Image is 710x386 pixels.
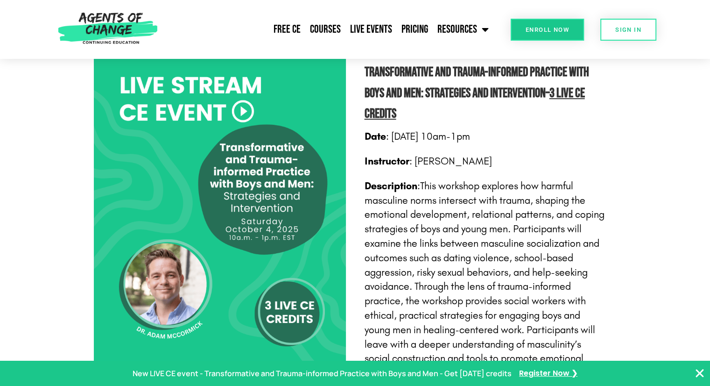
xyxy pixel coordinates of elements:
[133,367,512,380] p: New LIVE CE event - Transformative and Trauma-informed Practice with Boys and Men - Get [DATE] cr...
[365,62,607,125] h2: –
[397,18,433,41] a: Pricing
[433,18,493,41] a: Resources
[269,18,305,41] a: Free CE
[365,154,607,169] p: : [PERSON_NAME]
[345,18,397,41] a: Live Events
[511,19,584,41] a: Enroll Now
[365,129,607,144] p: : [DATE] 10am-1pm
[365,180,605,379] span: This workshop explores how harmful masculine norms intersect with trauma, shaping the emotional d...
[694,368,705,379] button: Close Banner
[365,130,386,143] strong: Date
[615,27,641,33] span: SIGN IN
[365,86,585,122] span: 3 Live CE Credits
[162,18,493,41] nav: Menu
[526,27,569,33] span: Enroll Now
[365,64,589,101] b: Transformative and Trauma-informed Practice with Boys and Men: Strategies and Intervention
[305,18,345,41] a: Courses
[365,180,417,192] strong: Description
[519,367,577,380] a: Register Now ❯
[365,155,409,167] strong: Instructor
[600,19,656,41] a: SIGN IN
[365,179,607,380] p: :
